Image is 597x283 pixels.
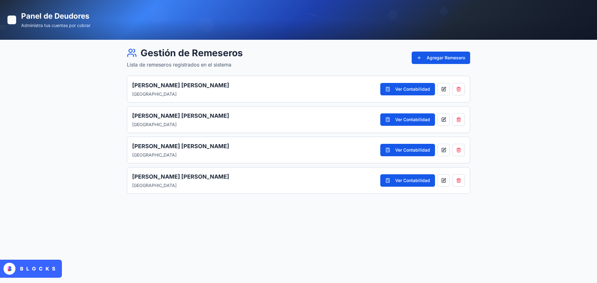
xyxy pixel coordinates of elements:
h1: Panel de Deudores [21,11,90,21]
h3: [PERSON_NAME] [PERSON_NAME] [132,172,380,181]
button: Ver Contabilidad [380,174,435,187]
h3: [PERSON_NAME] [PERSON_NAME] [132,81,380,90]
p: [GEOGRAPHIC_DATA] [132,121,380,128]
button: Ver Contabilidad [380,113,435,126]
p: [GEOGRAPHIC_DATA] [132,152,380,158]
p: Administra tus cuentas por cobrar [21,22,90,29]
h3: [PERSON_NAME] [PERSON_NAME] [132,142,380,151]
button: Agregar Remesero [412,52,470,64]
button: Ver Contabilidad [380,83,435,95]
p: [GEOGRAPHIC_DATA] [132,91,380,97]
p: [GEOGRAPHIC_DATA] [132,182,380,189]
p: Lista de remeseros registrados en el sistema [127,61,243,68]
button: Ver Contabilidad [380,144,435,156]
h1: Gestión de Remeseros [127,47,243,58]
h3: [PERSON_NAME] [PERSON_NAME] [132,112,380,120]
